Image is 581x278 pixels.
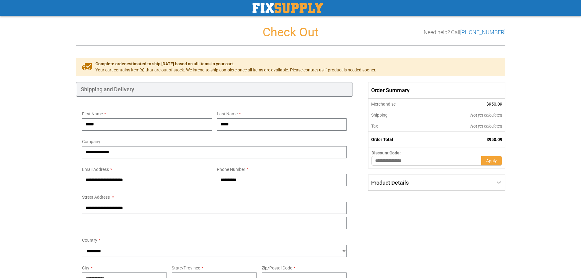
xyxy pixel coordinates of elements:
[262,265,292,270] span: Zip/Postal Code
[371,179,409,186] span: Product Details
[486,158,497,163] span: Apply
[368,121,429,132] th: Tax
[82,238,97,243] span: Country
[82,111,103,116] span: First Name
[371,137,393,142] strong: Order Total
[368,82,505,99] span: Order Summary
[486,102,502,107] span: $950.09
[217,111,238,116] span: Last Name
[82,195,110,200] span: Street Address
[368,99,429,110] th: Merchandise
[371,150,401,155] span: Discount Code:
[76,26,505,39] h1: Check Out
[82,139,100,144] span: Company
[470,113,502,117] span: Not yet calculated
[217,167,245,172] span: Phone Number
[95,67,376,73] span: Your cart contains item(s) that are out of stock. We intend to ship complete once all items are a...
[371,113,388,117] span: Shipping
[82,265,89,270] span: City
[486,137,502,142] span: $950.09
[172,265,200,270] span: State/Province
[481,156,502,166] button: Apply
[253,3,323,13] a: store logo
[76,82,353,97] div: Shipping and Delivery
[470,124,502,128] span: Not yet calculated
[424,29,505,35] h3: Need help? Call
[253,3,323,13] img: Fix Industrial Supply
[82,167,109,172] span: Email Address
[460,29,505,35] a: [PHONE_NUMBER]
[95,61,376,67] span: Complete order estimated to ship [DATE] based on all items in your cart.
